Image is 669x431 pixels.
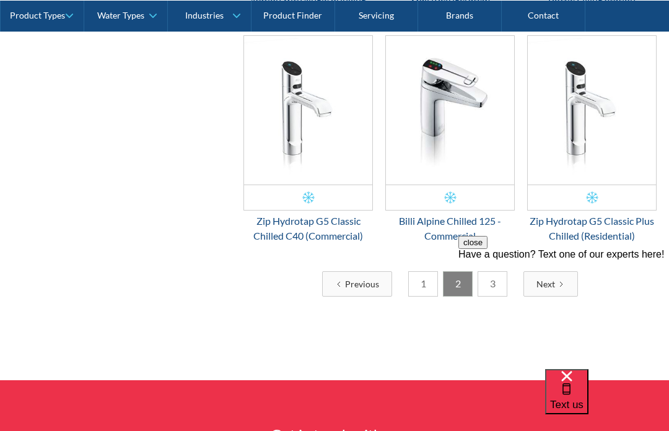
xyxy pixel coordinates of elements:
div: Industries [185,10,224,20]
a: Billi Alpine Chilled 125 - CommercialBilli Alpine Chilled 125 - Commercial [385,35,515,243]
img: Zip Hydrotap G5 Classic Plus Chilled (Residential) [528,36,656,185]
a: 2 [443,271,473,297]
a: 1 [408,271,438,297]
a: Previous Page [322,271,392,297]
img: Billi Alpine Chilled 125 - Commercial [386,36,514,185]
iframe: podium webchat widget bubble [545,369,669,431]
div: Water Types [97,10,144,20]
div: List [243,271,657,297]
img: Zip Hydrotap G5 Classic Chilled C40 (Commercial) [244,36,372,185]
div: Zip Hydrotap G5 Classic Chilled C40 (Commercial) [243,214,373,243]
div: Zip Hydrotap G5 Classic Plus Chilled (Residential) [527,214,657,243]
div: Billi Alpine Chilled 125 - Commercial [385,214,515,243]
a: Zip Hydrotap G5 Classic Plus Chilled (Residential)Zip Hydrotap G5 Classic Plus Chilled (Residential) [527,35,657,243]
div: Product Types [10,10,65,20]
a: Zip Hydrotap G5 Classic Chilled C40 (Commercial)Zip Hydrotap G5 Classic Chilled C40 (Commercial) [243,35,373,243]
iframe: podium webchat widget prompt [458,236,669,385]
div: Previous [345,277,379,290]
